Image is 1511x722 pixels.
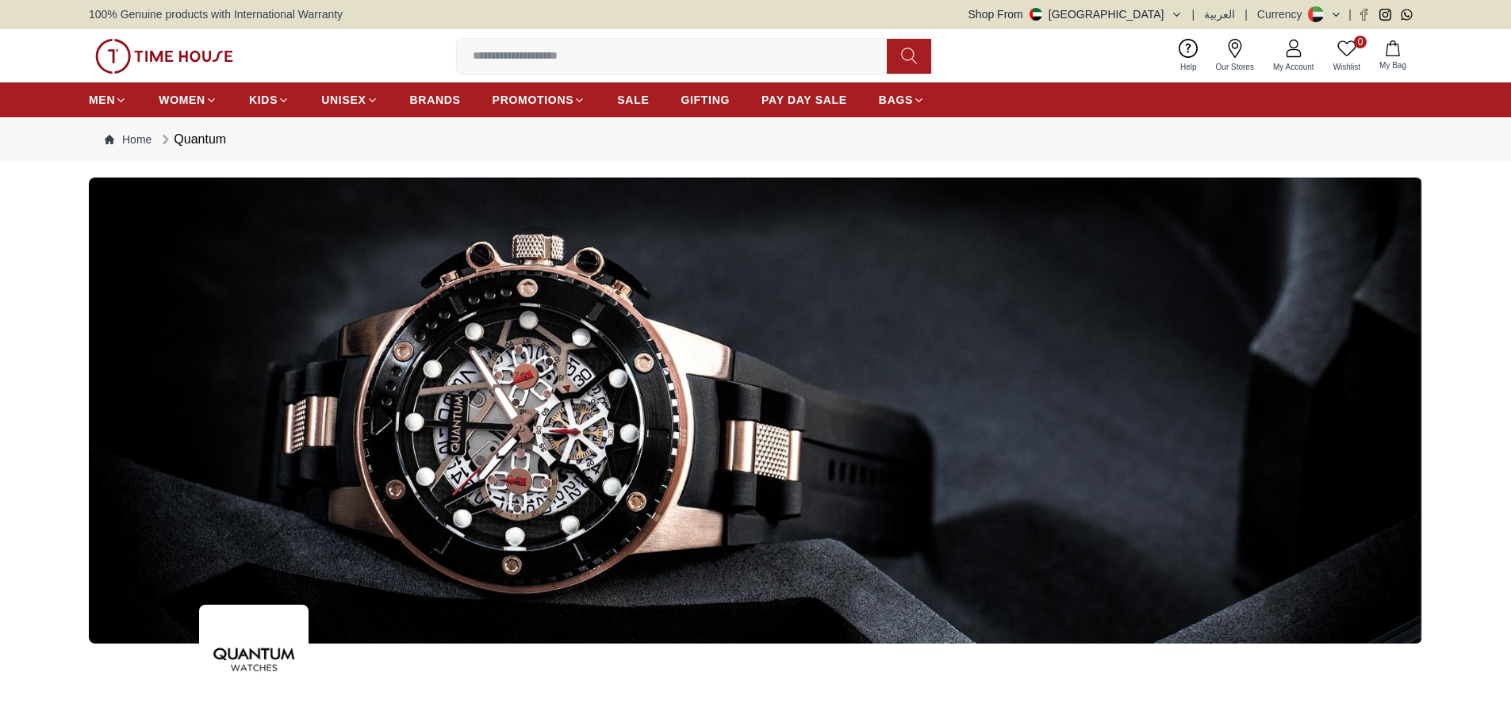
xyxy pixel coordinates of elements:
[617,92,649,108] span: SALE
[410,86,461,114] a: BRANDS
[681,86,730,114] a: GIFTING
[761,86,847,114] a: PAY DAY SALE
[89,178,1422,644] img: ...
[1370,37,1416,74] button: My Bag
[617,86,649,114] a: SALE
[493,92,574,108] span: PROMOTIONS
[249,86,290,114] a: KIDS
[410,92,461,108] span: BRANDS
[89,117,1422,162] nav: Breadcrumb
[1244,6,1248,22] span: |
[1401,9,1413,21] a: Whatsapp
[1373,59,1413,71] span: My Bag
[1192,6,1195,22] span: |
[1327,61,1367,73] span: Wishlist
[1030,8,1042,21] img: United Arab Emirates
[105,132,151,147] a: Home
[1204,6,1235,22] button: العربية
[159,86,217,114] a: WOMEN
[968,6,1183,22] button: Shop From[GEOGRAPHIC_DATA]
[1174,61,1203,73] span: Help
[761,92,847,108] span: PAY DAY SALE
[1324,36,1370,76] a: 0Wishlist
[1257,6,1309,22] div: Currency
[321,86,378,114] a: UNISEX
[95,39,233,74] img: ...
[1267,61,1321,73] span: My Account
[89,86,127,114] a: MEN
[1379,9,1391,21] a: Instagram
[158,130,226,149] div: Quantum
[249,92,278,108] span: KIDS
[1354,36,1367,48] span: 0
[1171,36,1206,76] a: Help
[89,6,343,22] span: 100% Genuine products with International Warranty
[879,86,925,114] a: BAGS
[681,92,730,108] span: GIFTING
[1206,36,1264,76] a: Our Stores
[89,92,115,108] span: MEN
[493,86,586,114] a: PROMOTIONS
[879,92,913,108] span: BAGS
[1210,61,1260,73] span: Our Stores
[321,92,366,108] span: UNISEX
[199,605,309,714] img: ...
[1358,9,1370,21] a: Facebook
[159,92,205,108] span: WOMEN
[1348,6,1352,22] span: |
